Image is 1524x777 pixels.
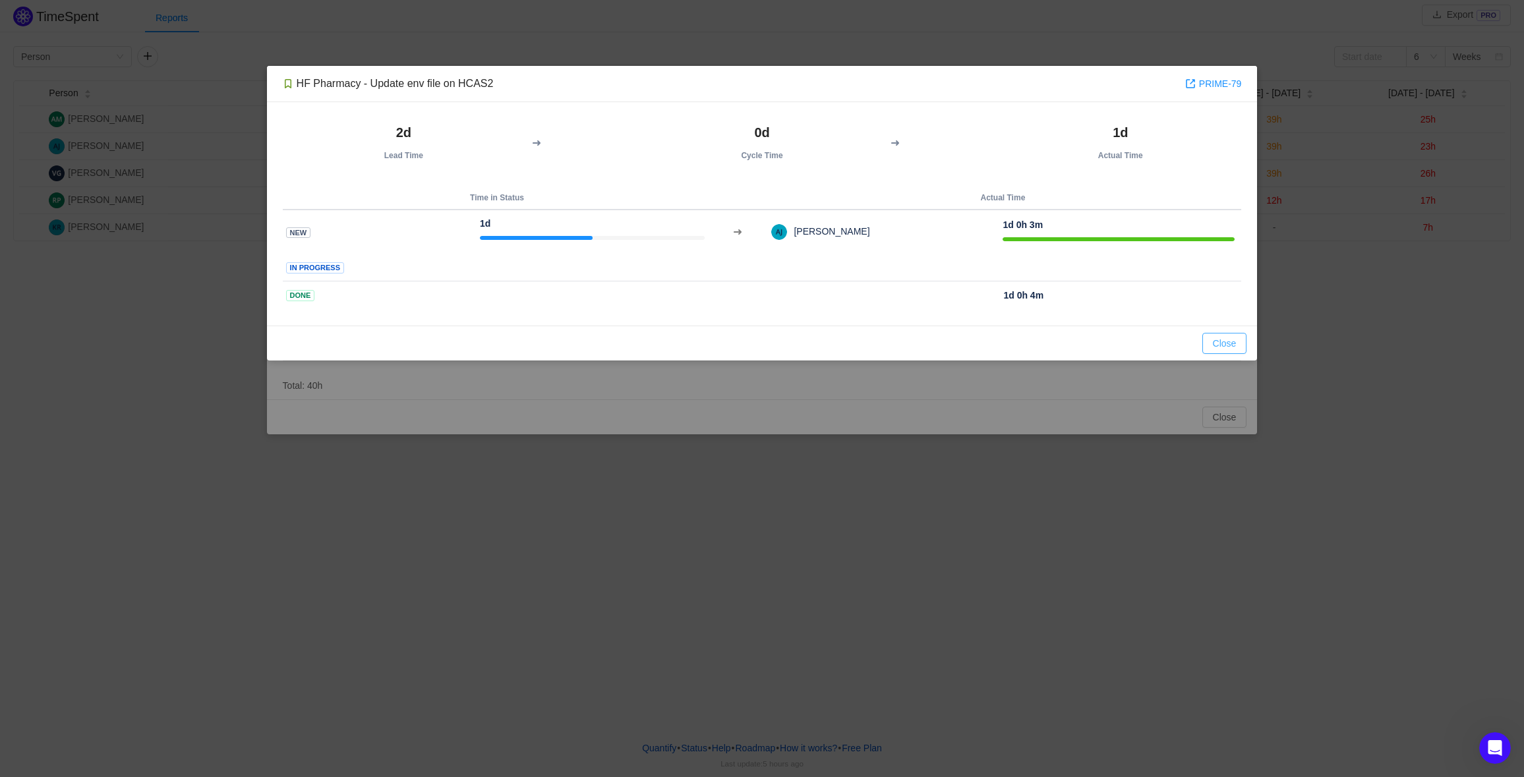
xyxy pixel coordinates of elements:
strong: 1d [480,218,490,229]
strong: 2d [396,125,411,140]
strong: 0d [754,125,769,140]
th: Lead Time [283,118,525,167]
div: HF Pharmacy - Update env file on HCAS2 [283,76,494,91]
span: Done [286,290,315,301]
img: 10315 [283,78,293,89]
th: Actual Time [999,118,1241,167]
span: New [286,227,311,239]
strong: 1d 0h 4m [1003,290,1043,301]
strong: 1d 0h 3m [1003,219,1043,230]
button: Close [1202,333,1247,354]
th: Time in Status [283,187,712,210]
strong: 1d [1113,125,1128,140]
iframe: Intercom live chat [1479,732,1511,764]
span: [PERSON_NAME] [787,226,869,237]
th: Actual Time [764,187,1241,210]
a: PRIME-79 [1185,76,1242,91]
span: In Progress [286,262,344,273]
th: Cycle Time [641,118,883,167]
img: 2a93977f07af0a137e7b1d02fc363529 [771,224,787,240]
